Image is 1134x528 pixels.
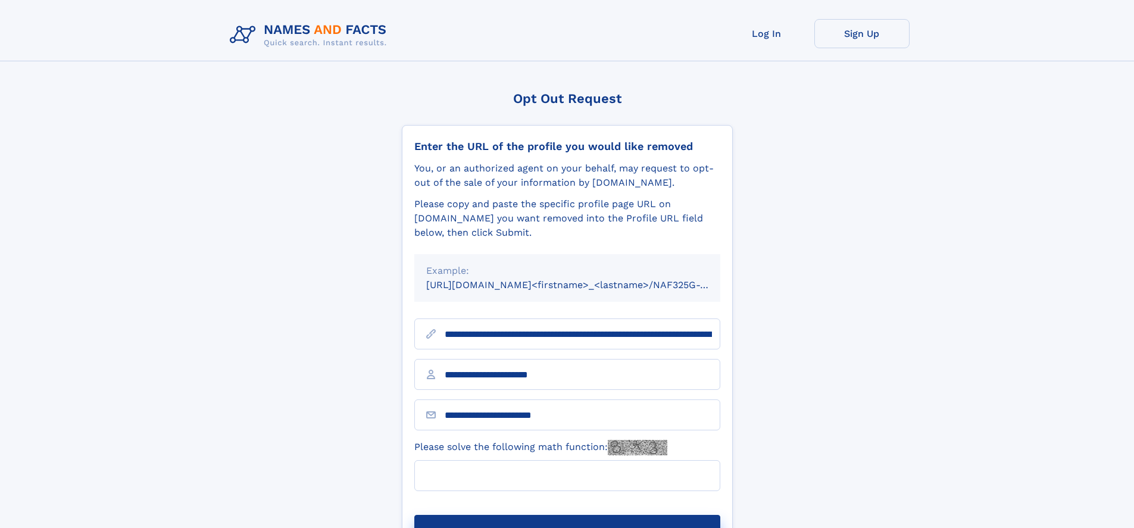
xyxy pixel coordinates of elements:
small: [URL][DOMAIN_NAME]<firstname>_<lastname>/NAF325G-xxxxxxxx [426,279,743,290]
div: Opt Out Request [402,91,733,106]
div: Enter the URL of the profile you would like removed [414,140,720,153]
div: You, or an authorized agent on your behalf, may request to opt-out of the sale of your informatio... [414,161,720,190]
div: Example: [426,264,708,278]
label: Please solve the following math function: [414,440,667,455]
div: Please copy and paste the specific profile page URL on [DOMAIN_NAME] you want removed into the Pr... [414,197,720,240]
a: Log In [719,19,814,48]
a: Sign Up [814,19,910,48]
img: Logo Names and Facts [225,19,396,51]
